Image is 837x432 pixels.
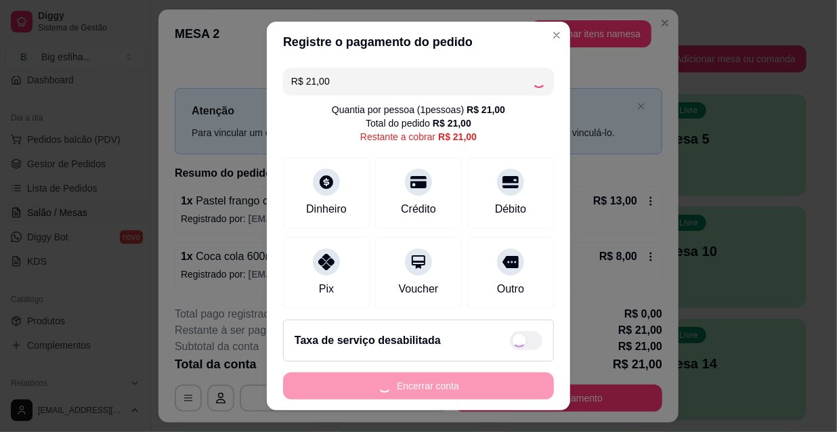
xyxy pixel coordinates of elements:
div: Dinheiro [306,201,347,217]
header: Registre o pagamento do pedido [267,22,570,62]
div: Restante a cobrar [360,130,477,144]
button: Close [546,24,567,46]
div: R$ 21,00 [467,103,505,116]
div: Quantia por pessoa ( 1 pessoas) [332,103,505,116]
input: Ex.: hambúrguer de cordeiro [291,68,532,95]
div: R$ 21,00 [433,116,471,130]
div: Total do pedido [366,116,471,130]
div: Outro [497,281,524,297]
div: Pix [319,281,334,297]
div: R$ 21,00 [438,130,477,144]
div: Crédito [401,201,436,217]
div: Débito [495,201,526,217]
div: Loading [532,74,546,88]
h2: Taxa de serviço desabilitada [295,332,441,349]
div: Voucher [399,281,439,297]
